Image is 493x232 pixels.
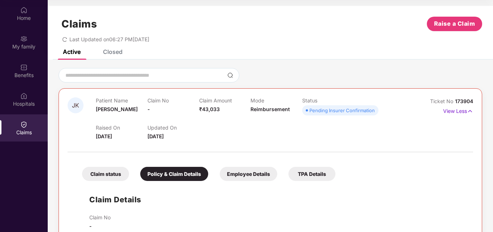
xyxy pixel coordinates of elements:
[199,97,251,104] p: Claim Amount
[63,48,81,55] div: Active
[96,125,147,131] p: Raised On
[288,167,335,181] div: TPA Details
[147,106,150,112] span: -
[427,17,482,31] button: Raise a Claim
[467,107,473,115] img: svg+xml;base64,PHN2ZyB4bWxucz0iaHR0cDovL3d3dy53My5vcmcvMjAwMC9zdmciIHdpZHRoPSIxNyIgaGVpZ2h0PSIxNy...
[455,98,473,104] span: 173904
[89,223,92,229] span: -
[103,48,123,55] div: Closed
[89,214,111,220] p: Claim No
[434,19,475,28] span: Raise a Claim
[20,7,27,14] img: svg+xml;base64,PHN2ZyBpZD0iSG9tZSIgeG1sbnM9Imh0dHA6Ly93d3cudzMub3JnLzIwMDAvc3ZnIiB3aWR0aD0iMjAiIG...
[250,97,302,104] p: Mode
[20,64,27,71] img: svg+xml;base64,PHN2ZyBpZD0iQmVuZWZpdHMiIHhtbG5zPSJodHRwOi8vd3d3LnczLm9yZy8yMDAwL3N2ZyIgd2lkdGg9Ij...
[140,167,208,181] div: Policy & Claim Details
[443,105,473,115] p: View Less
[20,35,27,42] img: svg+xml;base64,PHN2ZyB3aWR0aD0iMjAiIGhlaWdodD0iMjAiIHZpZXdCb3g9IjAgMCAyMCAyMCIgZmlsbD0ibm9uZSIgeG...
[302,97,354,104] p: Status
[96,97,147,104] p: Patient Name
[96,106,138,112] span: [PERSON_NAME]
[82,167,129,181] div: Claim status
[220,167,277,181] div: Employee Details
[250,106,290,112] span: Reimbursement
[96,133,112,139] span: [DATE]
[227,72,233,78] img: svg+xml;base64,PHN2ZyBpZD0iU2VhcmNoLTMyeDMyIiB4bWxucz0iaHR0cDovL3d3dy53My5vcmcvMjAwMC9zdmciIHdpZH...
[20,92,27,100] img: svg+xml;base64,PHN2ZyBpZD0iSG9zcGl0YWxzIiB4bWxucz0iaHR0cDovL3d3dy53My5vcmcvMjAwMC9zdmciIHdpZHRoPS...
[61,18,97,30] h1: Claims
[309,107,375,114] div: Pending Insurer Confirmation
[147,125,199,131] p: Updated On
[20,121,27,128] img: svg+xml;base64,PHN2ZyBpZD0iQ2xhaW0iIHhtbG5zPSJodHRwOi8vd3d3LnczLm9yZy8yMDAwL3N2ZyIgd2lkdGg9IjIwIi...
[69,36,149,42] span: Last Updated on 06:27 PM[DATE]
[147,97,199,104] p: Claim No
[147,133,164,139] span: [DATE]
[62,36,67,42] span: redo
[199,106,220,112] span: ₹43,033
[430,98,455,104] span: Ticket No
[89,194,141,206] h1: Claim Details
[72,102,79,109] span: JK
